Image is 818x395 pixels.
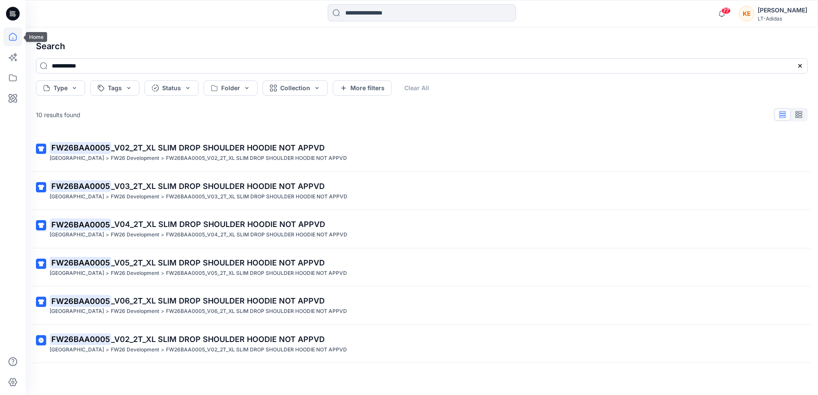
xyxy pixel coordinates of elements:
span: _V02_2T_XL SLIM DROP SHOULDER HOODIE NOT APPVD [111,335,325,344]
h4: Search [29,34,815,58]
p: > [106,307,109,316]
p: FW26 Development [111,154,159,163]
a: FW26BAA0005_V06_2T_XL SLIM DROP SHOULDER HOODIE NOT APPVD[GEOGRAPHIC_DATA]>FW26 Development>FW26B... [31,290,813,321]
p: > [161,230,164,239]
button: More filters [333,80,392,96]
p: Block Library [50,154,104,163]
div: KE [739,6,754,21]
div: LT-Adidas [758,15,807,22]
p: FW26BAA0005_V05_2T_XL SLIM DROP SHOULDER HOODIE NOT APPVD [166,269,347,278]
a: FW26BAA0005_V02_2T_XL SLIM DROP SHOULDER HOODIE NOT APPVD[GEOGRAPHIC_DATA]>FW26 Development>FW26B... [31,328,813,360]
p: > [106,154,109,163]
p: > [106,269,109,278]
p: Block Library [50,269,104,278]
p: > [161,307,164,316]
p: 10 results found [36,110,80,119]
p: > [106,230,109,239]
p: FW26BAA0005_V02_2T_XL SLIM DROP SHOULDER HOODIE NOT APPVD [166,345,347,354]
span: _V05_2T_XL SLIM DROP SHOULDER HOODIE NOT APPVD [111,258,325,267]
span: 77 [721,7,731,14]
a: FW26BAA0005_V03_2T_XL SLIM DROP SHOULDER HOODIE NOT APPVD[GEOGRAPHIC_DATA]>FW26 Development>FW26B... [31,175,813,206]
span: _V02_2T_XL SLIM DROP SHOULDER HOODIE NOT APPVD [111,143,325,152]
a: FW26BAA0005_V04_2T_XL SLIM DROP SHOULDER HOODIE NOT APPVD[GEOGRAPHIC_DATA]>FW26 Development>FW26B... [31,213,813,245]
span: _V04_2T_XL SLIM DROP SHOULDER HOODIE NOT APPVD [111,220,325,229]
p: > [106,345,109,354]
p: > [161,269,164,278]
p: FW26BAA0005_V04_2T_XL SLIM DROP SHOULDER HOODIE NOT APPVD [166,230,347,239]
p: FW26BAA0005_V06_2T_XL SLIM DROP SHOULDER HOODIE NOT APPVD [166,307,347,316]
mark: FW26BAA0005 [50,180,111,192]
p: Block Library [50,192,104,201]
mark: FW26BAA0005 [50,256,111,268]
button: Collection [263,80,328,96]
p: FW26 Development [111,230,159,239]
p: Block Library [50,307,104,316]
p: FW26 Development [111,345,159,354]
mark: FW26BAA0005 [50,141,111,153]
a: FW26BAA0005_V05_2T_XL SLIM DROP SHOULDER HOODIE NOT APPVD[GEOGRAPHIC_DATA]>FW26 Development>FW26B... [31,252,813,283]
button: Tags [90,80,139,96]
p: FW26BAA0005_V02_2T_XL SLIM DROP SHOULDER HOODIE NOT APPVD [166,154,347,163]
div: [PERSON_NAME] [758,5,807,15]
mark: FW26BAA0005 [50,218,111,230]
button: Status [145,80,199,96]
button: Folder [204,80,258,96]
p: FW26BAA0005_V03_2T_XL SLIM DROP SHOULDER HOODIE NOT APPVD [166,192,347,201]
p: > [161,345,164,354]
mark: FW26BAA0005 [50,333,111,345]
p: > [161,192,164,201]
p: > [161,154,164,163]
span: _V06_2T_XL SLIM DROP SHOULDER HOODIE NOT APPVD [111,296,325,305]
p: > [106,192,109,201]
p: FW26 Development [111,192,159,201]
mark: FW26BAA0005 [50,295,111,307]
p: Block Library [50,345,104,354]
p: FW26 Development [111,269,159,278]
span: _V03_2T_XL SLIM DROP SHOULDER HOODIE NOT APPVD [111,182,325,191]
a: FW26BAA0005_V02_2T_XL SLIM DROP SHOULDER HOODIE NOT APPVD[GEOGRAPHIC_DATA]>FW26 Development>FW26B... [31,137,813,168]
button: Type [36,80,85,96]
p: Block Library [50,230,104,239]
p: FW26 Development [111,307,159,316]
